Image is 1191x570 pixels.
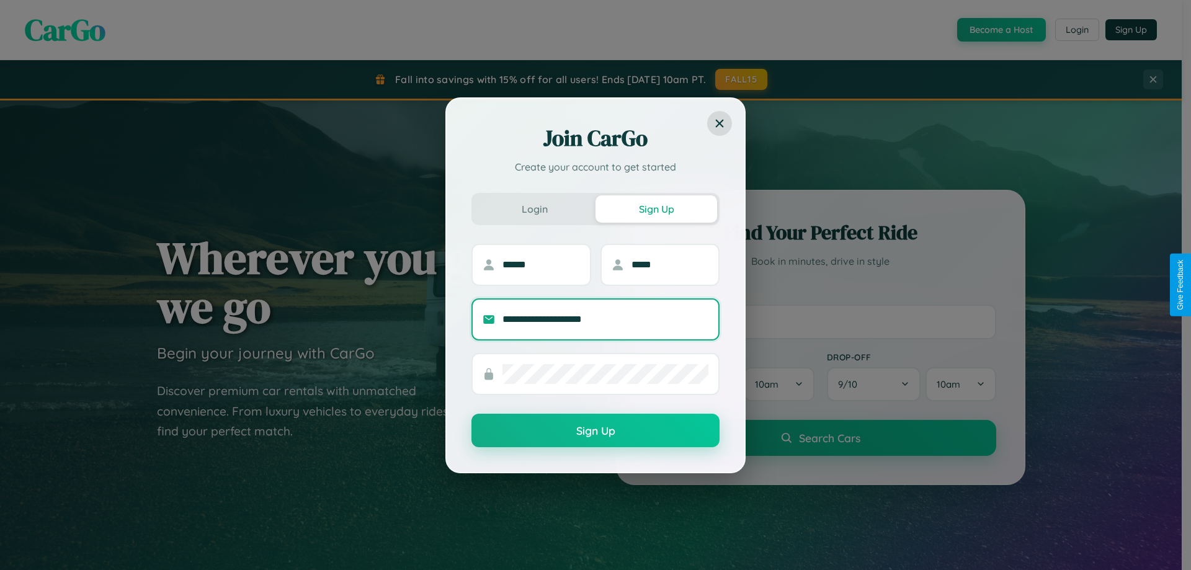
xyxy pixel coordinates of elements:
button: Login [474,195,595,223]
p: Create your account to get started [471,159,720,174]
div: Give Feedback [1176,260,1185,310]
button: Sign Up [595,195,717,223]
h2: Join CarGo [471,123,720,153]
button: Sign Up [471,414,720,447]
